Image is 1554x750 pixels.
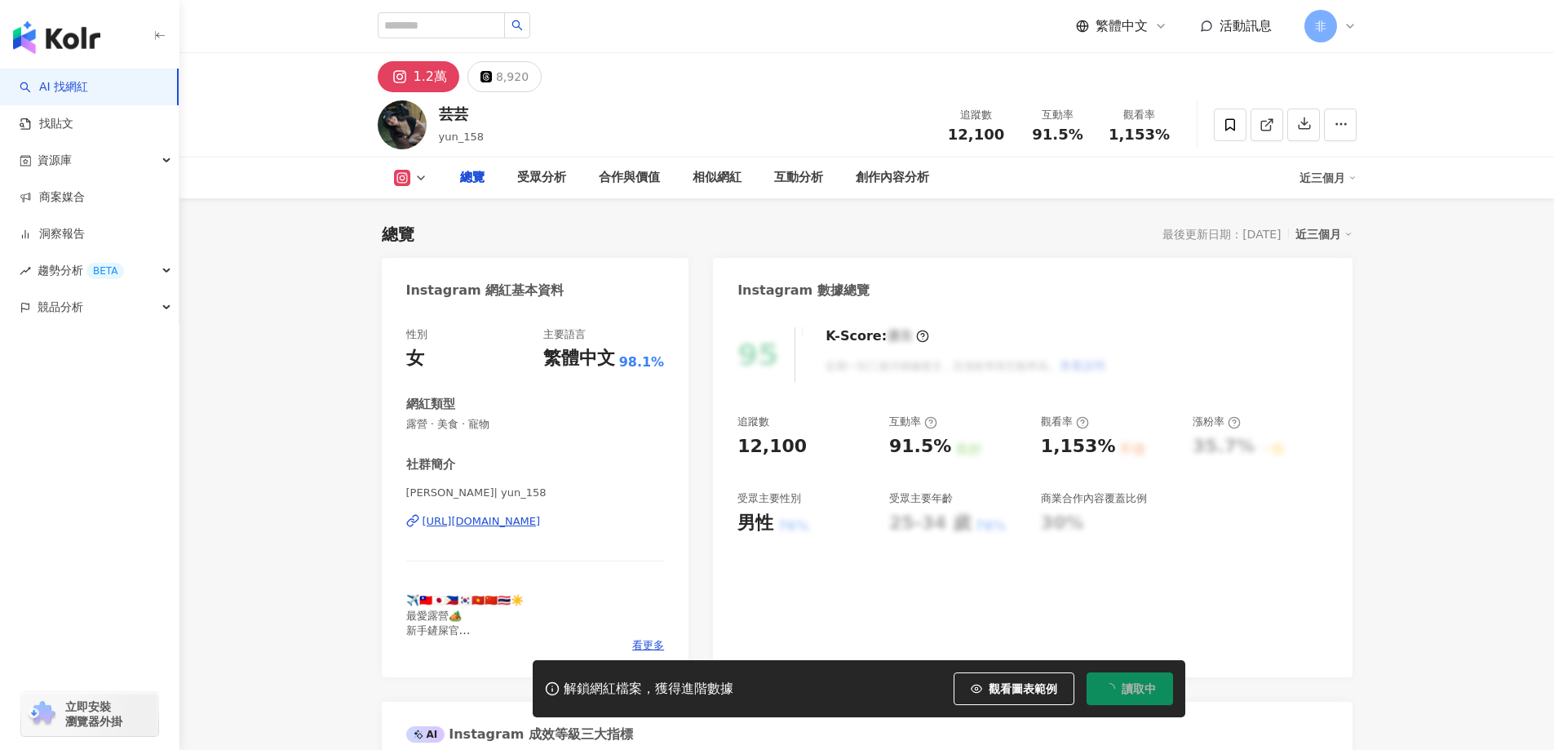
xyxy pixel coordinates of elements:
button: 8,920 [467,61,542,92]
span: [PERSON_NAME]| yun_158 [406,486,665,500]
div: 近三個月 [1295,224,1353,245]
div: 主要語言 [543,327,586,342]
a: chrome extension立即安裝 瀏覽器外掛 [21,692,158,736]
span: 資源庫 [38,142,72,179]
span: rise [20,265,31,277]
div: Instagram 成效等級三大指標 [406,726,633,743]
a: 洞察報告 [20,226,85,242]
div: 互動率 [889,415,937,429]
button: 觀看圖表範例 [954,672,1074,705]
span: 看更多 [632,638,664,653]
div: 解鎖網紅檔案，獲得進階數據 [564,681,733,698]
div: 繁體中文 [543,346,615,371]
span: ✈️🇹🇼🇯🇵🇵🇭🇰🇷🇻🇳🇨🇳🇹🇭☀️ 最愛露營🏕️ 新手鏟屎官 😻@biru_20250208 📷 Ricoh GR3X [406,594,524,666]
span: 立即安裝 瀏覽器外掛 [65,699,122,729]
span: yun_158 [439,131,485,143]
a: 商案媒合 [20,189,85,206]
a: 找貼文 [20,116,73,132]
span: 1,153% [1109,126,1170,143]
div: [URL][DOMAIN_NAME] [423,514,541,529]
div: Instagram 網紅基本資料 [406,282,564,300]
span: 12,100 [948,126,1004,143]
a: [URL][DOMAIN_NAME] [406,514,665,529]
div: 觀看率 [1109,107,1171,123]
button: 讀取中 [1087,672,1173,705]
span: search [511,20,523,31]
div: 觀看率 [1041,415,1089,429]
div: K-Score : [826,327,929,345]
div: 1,153% [1041,434,1116,459]
div: 互動率 [1027,107,1089,123]
span: 觀看圖表範例 [989,682,1057,695]
div: AI [406,726,445,743]
img: KOL Avatar [378,100,427,149]
div: 91.5% [889,434,951,459]
span: 趨勢分析 [38,252,124,289]
div: 男性 [737,511,773,536]
img: logo [13,21,100,54]
div: 芸芸 [439,104,485,124]
img: chrome extension [26,701,58,727]
div: 網紅類型 [406,396,455,413]
div: 追蹤數 [945,107,1007,123]
div: 社群簡介 [406,456,455,473]
span: 91.5% [1032,126,1082,143]
div: 性別 [406,327,427,342]
a: searchAI 找網紅 [20,79,88,95]
div: 8,920 [496,65,529,88]
div: 總覽 [460,168,485,188]
div: 受眾主要年齡 [889,491,953,506]
div: 創作內容分析 [856,168,929,188]
div: 12,100 [737,434,807,459]
div: 追蹤數 [737,415,769,429]
span: 活動訊息 [1220,18,1272,33]
div: 總覽 [382,223,414,246]
div: 相似網紅 [693,168,742,188]
div: 近三個月 [1299,165,1357,191]
span: 繁體中文 [1096,17,1148,35]
span: loading [1103,682,1115,695]
span: 競品分析 [38,289,83,326]
div: 互動分析 [774,168,823,188]
div: 女 [406,346,424,371]
div: Instagram 數據總覽 [737,282,870,300]
span: 非 [1315,17,1326,35]
div: 1.2萬 [414,65,447,88]
div: BETA [86,263,124,279]
div: 商業合作內容覆蓋比例 [1041,491,1147,506]
div: 漲粉率 [1193,415,1241,429]
div: 最後更新日期：[DATE] [1162,228,1281,241]
button: 1.2萬 [378,61,459,92]
span: 98.1% [619,353,665,371]
div: 受眾分析 [517,168,566,188]
span: 露營 · 美食 · 寵物 [406,417,665,432]
div: 受眾主要性別 [737,491,801,506]
div: 合作與價值 [599,168,660,188]
span: 讀取中 [1122,682,1156,695]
